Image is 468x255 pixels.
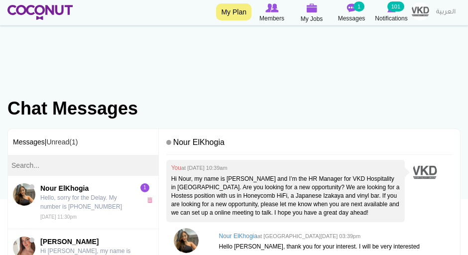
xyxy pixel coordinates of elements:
span: Notifications [375,13,407,23]
a: العربية [431,2,461,22]
img: Browse Members [265,3,278,12]
input: Search... [8,155,158,176]
h1: Chat Messages [7,99,461,119]
span: | [45,138,78,146]
span: Messages [338,13,365,23]
span: [PERSON_NAME] [40,237,138,247]
h3: Messages [8,129,158,155]
p: Hello, sorry for the Delay. My number is [PHONE_NUMBER] [40,193,138,211]
span: 1 [140,183,149,192]
a: Nour ElKhogiaNour ElKhogia Hello, sorry for the Delay. My number is [PHONE_NUMBER] [DATE] 11:30pm1 [8,176,158,229]
h4: Nour ElKhogia [166,134,453,155]
span: Nour ElKhogia [40,183,138,193]
img: Nour ElKhogia [13,183,35,206]
small: at [GEOGRAPHIC_DATA][DATE] 03:39pm [257,233,360,239]
small: [DATE] 11:30pm [40,214,77,220]
img: Home [7,5,73,20]
img: Messages [347,3,356,12]
p: Hi Nour, my name is [PERSON_NAME] and I’m the HR Manager for VKD Hospitality in [GEOGRAPHIC_DATA]... [171,175,400,218]
img: Notifications [387,3,396,12]
h4: Nour ElKhogia [219,233,448,240]
a: My Jobs My Jobs [292,2,332,24]
span: Members [259,13,284,23]
a: Messages Messages 1 [332,2,371,23]
a: My Plan [216,3,251,20]
small: at [DATE] 10:39am [181,165,228,171]
a: x [147,197,155,203]
a: Unread(1) [46,138,78,146]
span: My Jobs [301,14,323,24]
small: 1 [353,1,364,11]
small: 101 [387,1,404,11]
h4: You [171,165,400,171]
img: My Jobs [306,3,317,12]
a: Notifications Notifications 101 [371,2,411,23]
a: Browse Members Members [252,2,292,23]
p: Hello [PERSON_NAME], thank you for your interest. I will be very interested [219,243,448,251]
